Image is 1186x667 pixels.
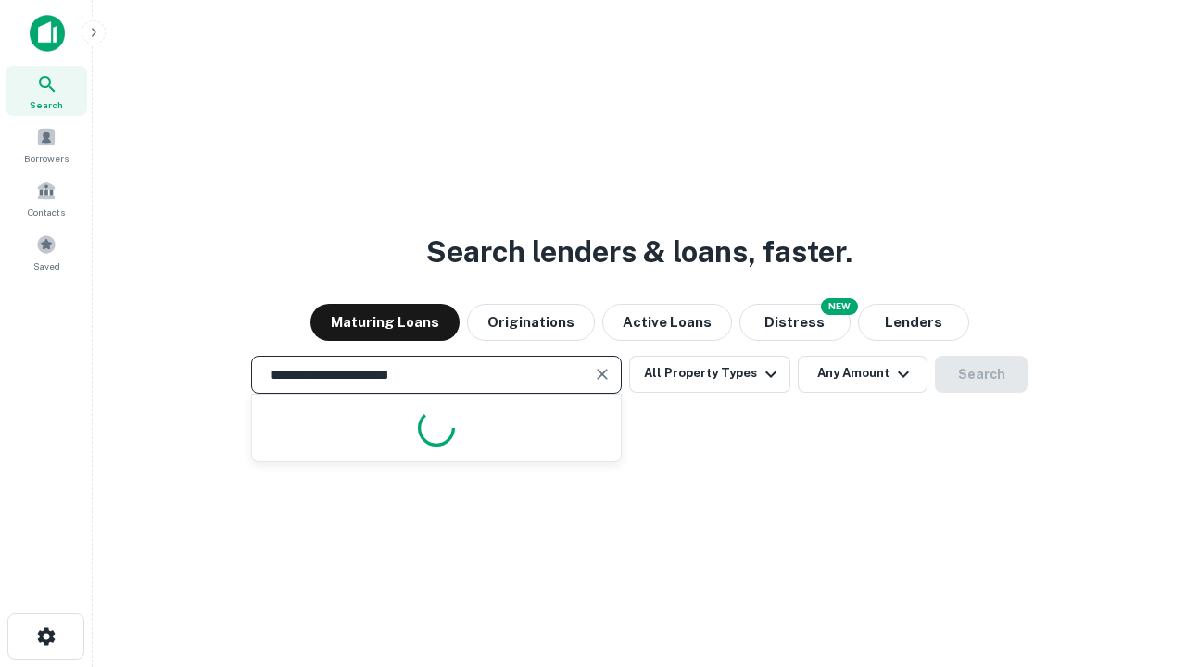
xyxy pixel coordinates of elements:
button: Clear [589,361,615,387]
div: NEW [821,298,858,315]
button: All Property Types [629,356,790,393]
a: Borrowers [6,120,87,170]
a: Saved [6,227,87,277]
button: Search distressed loans with lien and other non-mortgage details. [739,304,851,341]
button: Maturing Loans [310,304,460,341]
button: Active Loans [602,304,732,341]
span: Contacts [28,205,65,220]
iframe: Chat Widget [1093,519,1186,608]
a: Contacts [6,173,87,223]
span: Borrowers [24,151,69,166]
h3: Search lenders & loans, faster. [426,230,852,274]
span: Saved [33,258,60,273]
button: Originations [467,304,595,341]
a: Search [6,66,87,116]
button: Lenders [858,304,969,341]
button: Any Amount [798,356,927,393]
span: Search [30,97,63,112]
img: capitalize-icon.png [30,15,65,52]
